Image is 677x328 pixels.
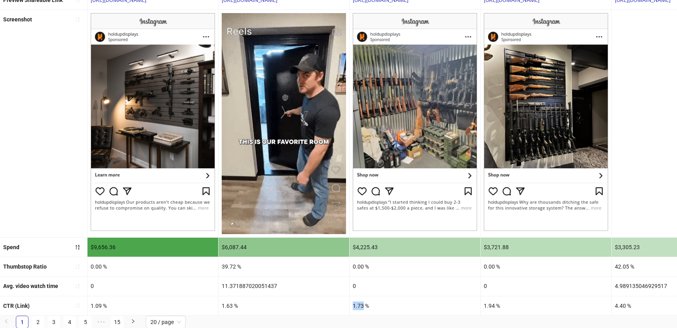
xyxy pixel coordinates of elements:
[87,257,218,276] div: 0.00 %
[87,277,218,296] div: 0
[75,283,80,289] span: sort-ascending
[64,316,76,328] a: 4
[3,16,32,23] b: Screenshot
[481,296,611,315] div: 1.94 %
[481,257,611,276] div: 0.00 %
[75,17,80,22] span: sort-ascending
[16,316,28,328] a: 1
[75,303,80,308] span: sort-ascending
[3,244,19,250] b: Spend
[3,263,47,270] b: Thumbstop Ratio
[219,257,349,276] div: 39.72 %
[91,13,215,231] img: Screenshot 120225952689140554
[3,303,30,309] b: CTR (Link)
[75,264,80,269] span: sort-ascending
[150,316,181,328] span: 20 / page
[350,257,480,276] div: 0.00 %
[484,13,608,231] img: Screenshot 120228645889970554
[353,13,477,231] img: Screenshot 120230911586590554
[350,277,480,296] div: 0
[131,319,135,324] span: right
[481,277,611,296] div: 0
[219,277,349,296] div: 11.371887020051437
[111,316,123,328] a: 15
[87,238,218,257] div: $9,656.36
[4,319,9,324] span: left
[350,296,480,315] div: 1.73 %
[32,316,44,328] a: 2
[350,238,480,257] div: $4,225.43
[219,296,349,315] div: 1.63 %
[48,316,60,328] a: 3
[219,238,349,257] div: $6,087.44
[3,283,58,289] b: Avg. video watch time
[80,316,91,328] a: 5
[75,244,80,250] span: sort-descending
[222,13,346,234] img: Screenshot 120225968692860554
[87,296,218,315] div: 1.09 %
[481,238,611,257] div: $3,721.88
